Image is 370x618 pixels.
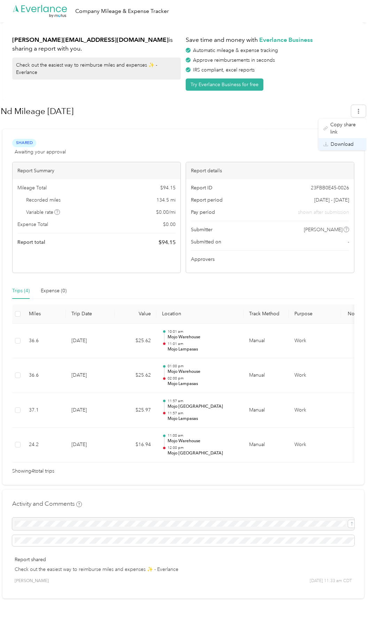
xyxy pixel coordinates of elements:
[23,324,66,359] td: 36.6
[193,57,275,63] span: Approve reimbursements in seconds
[168,404,238,410] p: Mojo [GEOGRAPHIC_DATA]
[156,209,176,216] span: $ 0.00 / mi
[17,221,48,228] span: Expense Total
[66,324,115,359] td: [DATE]
[168,450,238,457] p: Mojo [GEOGRAPHIC_DATA]
[289,304,341,324] th: Purpose
[193,47,278,53] span: Automatic mileage & expense tracking
[168,438,238,444] p: Mojo Warehouse
[12,36,181,53] h1: is sharing a report with you.
[66,304,115,324] th: Trip Date
[310,578,352,584] span: [DATE] 11:33 am CDT
[191,226,213,233] span: Submitter
[289,324,341,359] td: Work
[163,221,176,228] span: $ 0.00
[12,139,36,147] span: Shared
[26,196,61,204] span: Recorded miles
[289,428,341,462] td: Work
[168,376,238,381] p: 02:00 pm
[168,364,238,369] p: 01:00 pm
[156,196,176,204] span: 134.5 mi
[75,7,169,16] div: Company Mileage & Expense Tracker
[168,369,238,375] p: Mojo Warehouse
[156,304,244,324] th: Location
[115,304,156,324] th: Value
[66,358,115,393] td: [DATE]
[115,324,156,359] td: $25.62
[168,411,238,416] p: 11:57 am
[331,141,354,148] span: Download
[193,67,255,73] span: IRS compliant, excel reports
[289,393,341,428] td: Work
[244,358,289,393] td: Manual
[191,209,215,216] span: Pay period
[160,184,176,191] span: $ 94.15
[168,445,238,450] p: 12:00 pm
[186,78,263,91] button: Try Everlance Business for free
[115,358,156,393] td: $25.62
[191,256,215,263] span: Approvers
[330,121,362,136] span: Copy share link
[1,103,346,120] h1: Nd Mileage Sept 2025
[15,566,352,573] p: Check out the easiest way to reimburse miles and expenses ✨ - Everlance
[41,287,67,295] div: Expense (0)
[191,238,221,246] span: Submitted on
[23,428,66,462] td: 24.2
[191,196,223,204] span: Report period
[348,238,349,246] span: -
[168,329,238,334] p: 10:01 am
[289,358,341,393] td: Work
[168,399,238,404] p: 11:57 am
[26,209,60,216] span: Variable rate
[115,393,156,428] td: $25.97
[15,556,352,563] p: Report shared
[244,428,289,462] td: Manual
[168,334,238,340] p: Mojo Warehouse
[12,287,30,295] div: Trips (4)
[244,393,289,428] td: Manual
[23,304,66,324] th: Miles
[12,467,54,475] span: Showing 4 total trips
[168,381,238,387] p: Mojo Lampasas
[17,239,45,246] span: Report total
[186,162,354,179] div: Report details
[12,36,169,43] strong: [PERSON_NAME][EMAIL_ADDRESS][DOMAIN_NAME]
[23,358,66,393] td: 36.6
[304,226,342,233] span: [PERSON_NAME]
[186,36,354,44] h1: Save time and money with
[259,36,313,43] strong: Everlance Business
[311,184,349,191] span: 23FBB0E45-0026
[115,428,156,462] td: $16.94
[168,433,238,438] p: 11:00 am
[15,578,49,584] span: [PERSON_NAME]
[66,393,115,428] td: [DATE]
[298,209,349,216] span: shown after submission
[244,304,289,324] th: Track Method
[12,58,181,80] div: Check out the easiest way to reimburse miles and expenses ✨ - Everlance
[12,499,82,508] h4: Activity and Comments
[15,148,66,156] span: Awaiting your approval
[168,416,238,422] p: Mojo Lampasas
[314,196,349,204] span: [DATE] - [DATE]
[23,393,66,428] td: 37.1
[168,341,238,346] p: 11:01 am
[341,304,367,324] th: Notes
[66,428,115,462] td: [DATE]
[159,238,176,247] span: $ 94.15
[244,324,289,359] td: Manual
[13,162,180,179] div: Report Summary
[191,184,213,191] span: Report ID
[168,346,238,353] p: Mojo Lampasas
[17,184,47,191] span: Mileage Total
